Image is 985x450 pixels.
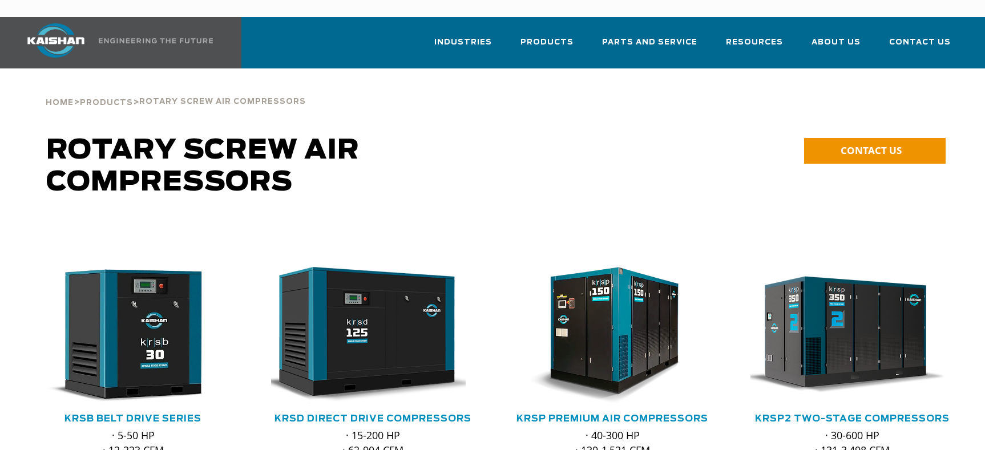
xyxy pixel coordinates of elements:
[841,144,902,157] span: CONTACT US
[889,27,951,66] a: Contact Us
[80,99,133,107] span: Products
[755,414,950,423] a: KRSP2 Two-Stage Compressors
[271,267,474,404] div: krsd125
[99,38,213,43] img: Engineering the future
[13,17,215,68] a: Kaishan USA
[46,99,74,107] span: Home
[64,414,201,423] a: KRSB Belt Drive Series
[812,36,861,49] span: About Us
[80,97,133,107] a: Products
[263,267,466,404] img: krsd125
[31,267,235,404] div: krsb30
[804,138,946,164] a: CONTACT US
[502,267,705,404] img: krsp150
[23,267,226,404] img: krsb30
[520,27,574,66] a: Products
[742,267,945,404] img: krsp350
[46,68,306,112] div: > >
[434,36,492,49] span: Industries
[13,23,99,58] img: kaishan logo
[812,27,861,66] a: About Us
[46,97,74,107] a: Home
[602,27,697,66] a: Parts and Service
[889,36,951,49] span: Contact Us
[46,137,360,196] span: Rotary Screw Air Compressors
[602,36,697,49] span: Parts and Service
[726,36,783,49] span: Resources
[434,27,492,66] a: Industries
[516,414,708,423] a: KRSP Premium Air Compressors
[726,27,783,66] a: Resources
[274,414,471,423] a: KRSD Direct Drive Compressors
[139,98,306,106] span: Rotary Screw Air Compressors
[511,267,714,404] div: krsp150
[520,36,574,49] span: Products
[750,267,954,404] div: krsp350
